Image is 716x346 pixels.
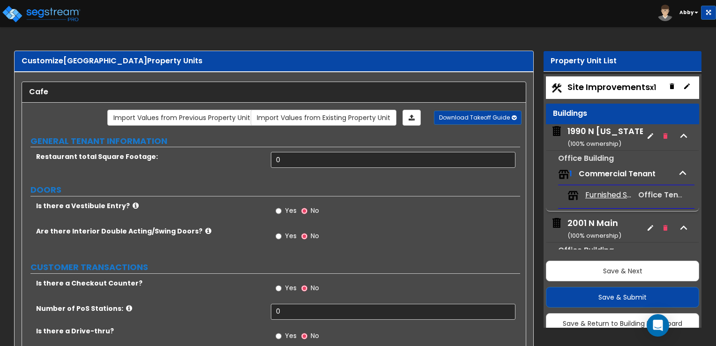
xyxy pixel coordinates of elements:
[546,287,699,308] button: Save & Submit
[30,261,520,273] label: CUSTOMER TRANSACTIONS
[679,9,694,16] b: Abby
[1,5,81,23] img: logo_pro_r.png
[311,331,319,340] span: No
[107,110,256,126] a: Import the dynamic attribute values from previous properties.
[558,153,614,164] small: Office Building
[276,231,282,241] input: Yes
[434,111,522,125] button: Download Takeoff Guide
[569,168,572,179] span: 1
[311,231,319,241] span: No
[285,283,297,293] span: Yes
[579,168,656,179] span: Commercial Tenant
[205,227,211,234] i: click for more info!
[301,331,307,341] input: No
[301,283,307,293] input: No
[551,125,643,149] span: 1990 N California
[276,206,282,216] input: Yes
[585,190,632,201] span: Furnished Spaces
[567,81,656,93] span: Site Improvements
[657,5,673,21] img: avatar.png
[285,231,297,241] span: Yes
[567,190,579,201] img: tenants.png
[36,304,264,313] label: Number of PoS Stations:
[36,152,264,161] label: Restaurant total Square Footage:
[276,283,282,293] input: Yes
[30,135,520,147] label: GENERAL TENANT INFORMATION
[251,110,396,126] a: Import the dynamic attribute values from existing properties.
[22,56,526,67] div: Customize Property Units
[311,283,319,293] span: No
[301,206,307,216] input: No
[36,278,264,288] label: Is there a Checkout Counter?
[551,82,563,94] img: Construction.png
[133,202,139,209] i: click for more info!
[567,231,621,240] small: ( 100 % ownership)
[638,189,691,200] span: Office Tenant
[558,169,569,180] img: tenants.png
[29,87,519,98] div: Cafe
[551,217,621,241] span: 2001 N Main
[311,206,319,215] span: No
[36,201,264,211] label: Is there a Vestibule Entry?
[285,331,297,340] span: Yes
[276,331,282,341] input: Yes
[301,231,307,241] input: No
[546,261,699,281] button: Save & Next
[403,110,421,126] a: Import the dynamic attributes value through Excel sheet
[63,55,147,66] span: [GEOGRAPHIC_DATA]
[126,305,132,312] i: click for more info!
[650,83,656,92] small: x1
[30,184,520,196] label: DOORS
[36,326,264,336] label: Is there a Drive-thru?
[551,125,563,137] img: building.svg
[558,245,614,256] small: Office Building
[567,125,649,149] div: 1990 N [US_STATE]
[553,108,692,119] div: Buildings
[36,226,264,236] label: Are there Interior Double Acting/Swing Doors?
[567,217,621,241] div: 2001 N Main
[647,314,669,337] div: Open Intercom Messenger
[567,139,621,148] small: ( 100 % ownership)
[285,206,297,215] span: Yes
[439,113,510,121] span: Download Takeoff Guide
[551,56,694,67] div: Property Unit List
[551,217,563,229] img: building.svg
[546,313,699,334] button: Save & Return to Building Dashboard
